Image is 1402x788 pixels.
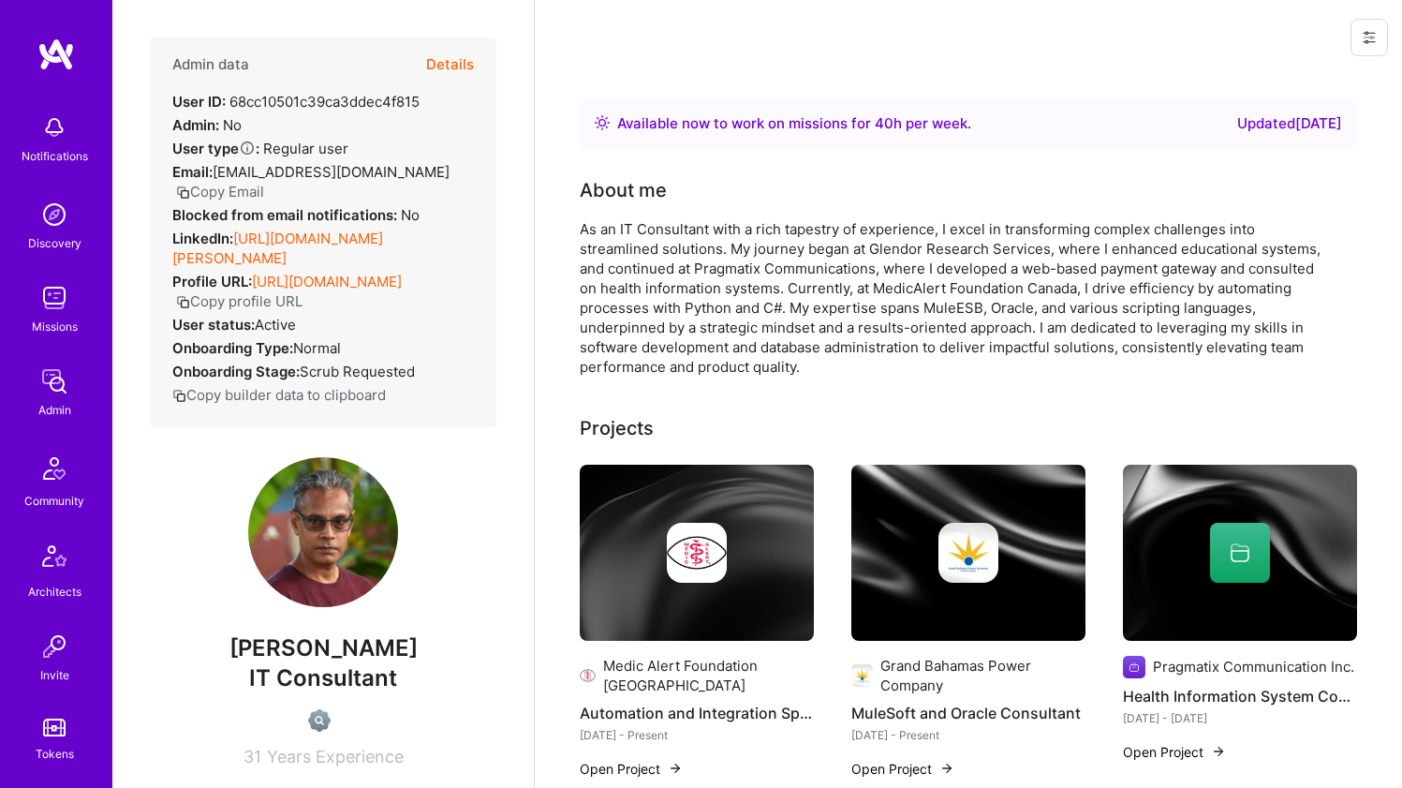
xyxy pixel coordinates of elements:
[293,339,341,357] span: normal
[172,116,219,134] strong: Admin:
[43,719,66,736] img: tokens
[172,205,420,225] div: No
[22,146,88,166] div: Notifications
[580,414,654,442] div: Projects
[851,465,1085,641] img: cover
[851,725,1085,745] div: [DATE] - Present
[32,317,78,336] div: Missions
[172,339,293,357] strong: Onboarding Type:
[36,196,73,233] img: discovery
[176,295,190,309] i: icon Copy
[667,523,727,583] img: Company logo
[172,140,259,157] strong: User type :
[37,37,75,71] img: logo
[176,182,264,201] button: Copy Email
[426,37,474,92] button: Details
[1237,112,1342,135] div: Updated [DATE]
[580,725,814,745] div: [DATE] - Present
[172,92,420,112] div: 68cc10501c39ca3ddec4f815
[938,523,998,583] img: Company logo
[580,701,814,725] h4: Automation and Integration Specialist
[249,664,397,691] span: IT Consultant
[36,628,73,665] img: Invite
[24,491,84,511] div: Community
[252,273,402,290] a: [URL][DOMAIN_NAME]
[939,761,954,776] img: arrow-right
[172,363,300,380] strong: Onboarding Stage:
[172,385,386,405] button: Copy builder data to clipboard
[248,457,398,607] img: User Avatar
[617,112,971,135] div: Available now to work on missions for h per week .
[150,634,496,662] span: [PERSON_NAME]
[580,219,1329,377] div: As an IT Consultant with a rich tapestry of experience, I excel in transforming complex challenge...
[172,93,226,111] strong: User ID:
[668,761,683,776] img: arrow-right
[580,759,683,779] button: Open Project
[1123,742,1226,762] button: Open Project
[1123,708,1357,728] div: [DATE] - [DATE]
[172,273,252,290] strong: Profile URL:
[36,744,74,764] div: Tokens
[172,230,383,267] a: [URL][DOMAIN_NAME][PERSON_NAME]
[172,316,255,334] strong: User status:
[875,114,893,132] span: 40
[880,656,1085,695] div: Grand Bahamas Power Company
[580,465,814,641] img: cover
[32,537,77,582] img: Architects
[40,665,69,685] div: Invite
[300,363,415,380] span: Scrub Requested
[851,664,873,687] img: Company logo
[851,701,1085,725] h4: MuleSoft and Oracle Consultant
[244,747,261,766] span: 31
[851,759,954,779] button: Open Project
[239,140,256,156] i: Help
[1153,657,1354,676] div: Pragmatix Communication Inc.
[28,233,81,253] div: Discovery
[172,139,348,158] div: Regular user
[255,316,296,334] span: Active
[36,109,73,146] img: bell
[36,363,73,400] img: admin teamwork
[28,582,81,602] div: Architects
[1123,465,1357,641] img: cover
[267,747,404,766] span: Years Experience
[176,186,190,200] i: icon Copy
[32,446,77,491] img: Community
[176,291,303,311] button: Copy profile URL
[308,709,331,732] img: Not Scrubbed
[38,400,71,420] div: Admin
[1211,744,1226,759] img: arrow-right
[595,115,610,130] img: Availability
[172,230,233,247] strong: LinkedIn:
[1123,656,1145,678] img: Company logo
[1123,684,1357,708] h4: Health Information System Consultant
[580,664,596,687] img: Company logo
[172,115,242,135] div: No
[172,206,401,224] strong: Blocked from email notifications:
[172,163,213,181] strong: Email:
[603,656,814,695] div: Medic Alert Foundation [GEOGRAPHIC_DATA]
[213,163,450,181] span: [EMAIL_ADDRESS][DOMAIN_NAME]
[172,389,186,403] i: icon Copy
[172,56,249,73] h4: Admin data
[36,279,73,317] img: teamwork
[580,176,667,204] div: About me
